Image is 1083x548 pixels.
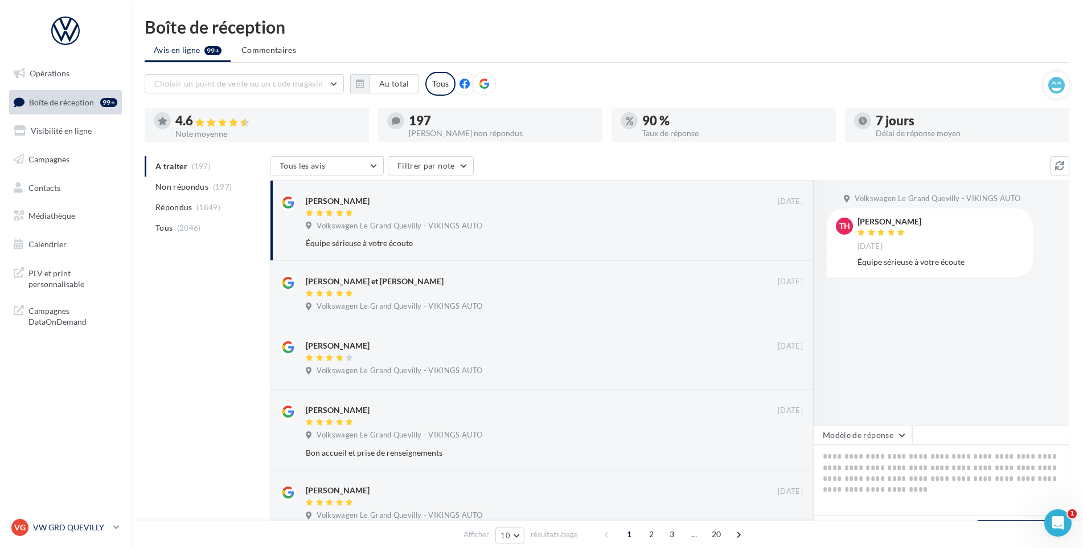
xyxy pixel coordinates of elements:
button: Choisir un point de vente ou un code magasin [145,74,344,93]
div: Délai de réponse moyen [876,129,1060,137]
p: VW GRD QUEVILLY [33,522,109,533]
div: Équipe sérieuse à votre écoute [858,256,1024,268]
span: 2 [642,525,661,543]
span: (1849) [196,203,220,212]
span: Médiathèque [28,211,75,220]
a: Campagnes [7,148,124,171]
span: Volkswagen Le Grand Quevilly - VIKINGS AUTO [855,194,1020,204]
span: VG [14,522,26,533]
span: [DATE] [778,406,803,416]
span: Volkswagen Le Grand Quevilly - VIKINGS AUTO [317,301,482,312]
span: Choisir un point de vente ou un code magasin [154,79,323,88]
div: Équipe sérieuse à votre écoute [306,238,729,249]
div: 7 jours [876,114,1060,127]
span: Contacts [28,182,60,192]
div: [PERSON_NAME] [858,218,921,226]
a: Médiathèque [7,204,124,228]
div: 99+ [100,98,117,107]
button: Ignorer [765,445,803,461]
div: [PERSON_NAME] [306,485,370,496]
span: [DATE] [778,486,803,497]
span: Non répondus [155,181,208,193]
div: [PERSON_NAME] et [PERSON_NAME] [306,276,444,287]
button: Filtrer par note [388,156,474,175]
a: Contacts [7,176,124,200]
span: Tous les avis [280,161,326,170]
span: TH [839,220,850,232]
span: 10 [501,531,510,540]
button: Ignorer [766,300,803,316]
span: (2046) [177,223,201,232]
button: Modèle de réponse [813,426,912,445]
span: Opérations [30,68,69,78]
div: 197 [409,114,593,127]
span: 3 [663,525,681,543]
span: 1 [620,525,638,543]
a: Campagnes DataOnDemand [7,298,124,332]
span: Volkswagen Le Grand Quevilly - VIKINGS AUTO [317,366,482,376]
div: [PERSON_NAME] [306,404,370,416]
span: (197) [213,182,232,191]
span: Répondus [155,202,192,213]
div: [PERSON_NAME] non répondus [409,129,593,137]
span: [DATE] [858,242,883,252]
a: Visibilité en ligne [7,119,124,143]
a: Opérations [7,62,124,85]
span: Commentaires [241,44,296,56]
span: Afficher [463,529,489,540]
span: [DATE] [778,197,803,207]
button: Au total [350,74,419,93]
div: 90 % [642,114,827,127]
span: Calendrier [28,239,67,249]
div: [PERSON_NAME] [306,195,370,207]
span: PLV et print personnalisable [28,265,117,290]
a: PLV et print personnalisable [7,261,124,295]
a: VG VW GRD QUEVILLY [9,517,122,538]
span: [DATE] [778,341,803,351]
button: Tous les avis [270,156,384,175]
button: 10 [495,527,524,543]
button: Ignorer [765,235,803,251]
span: Visibilité en ligne [31,126,92,136]
div: Boîte de réception [145,18,1069,35]
span: résultats/page [531,529,578,540]
div: 4.6 [175,114,360,128]
button: Ignorer [766,364,803,380]
span: Campagnes [28,154,69,164]
span: ... [685,525,703,543]
a: Boîte de réception99+ [7,90,124,114]
span: Volkswagen Le Grand Quevilly - VIKINGS AUTO [317,221,482,231]
button: Au total [370,74,419,93]
div: Note moyenne [175,130,360,138]
span: Boîte de réception [29,97,94,107]
span: Tous [155,222,173,234]
span: 20 [707,525,726,543]
span: 1 [1068,509,1077,518]
span: Campagnes DataOnDemand [28,303,117,328]
span: [DATE] [778,277,803,287]
div: [PERSON_NAME] [306,340,370,351]
span: Volkswagen Le Grand Quevilly - VIKINGS AUTO [317,510,482,521]
div: Tous [425,72,456,96]
div: Bon accueil et prise de renseignements [306,447,729,459]
iframe: Intercom live chat [1044,509,1072,537]
div: Taux de réponse [642,129,827,137]
span: Volkswagen Le Grand Quevilly - VIKINGS AUTO [317,430,482,440]
a: Calendrier [7,232,124,256]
